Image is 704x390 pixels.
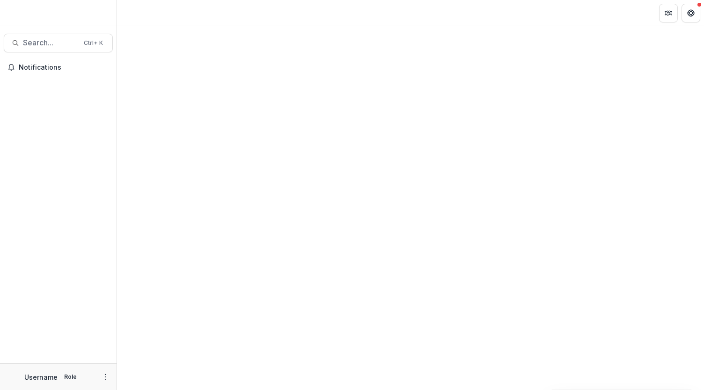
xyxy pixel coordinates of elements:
button: Notifications [4,60,113,75]
button: Partners [659,4,678,22]
button: Search... [4,34,113,52]
span: Search... [23,38,78,47]
span: Notifications [19,64,109,72]
nav: breadcrumb [121,6,161,20]
p: Username [24,372,58,382]
p: Role [61,373,80,381]
button: Get Help [682,4,700,22]
div: Ctrl + K [82,38,105,48]
button: More [100,371,111,383]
